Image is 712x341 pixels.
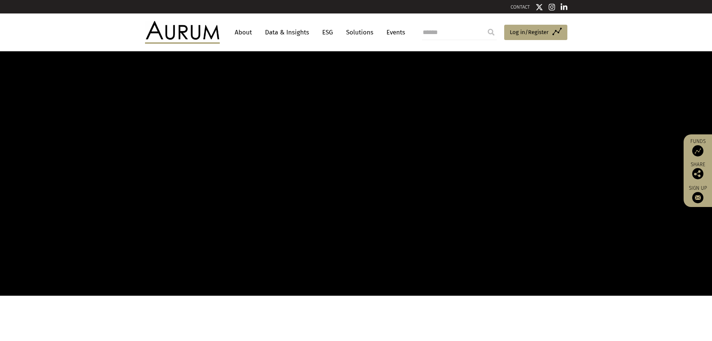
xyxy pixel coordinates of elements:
div: Share [687,162,708,179]
a: Data & Insights [261,25,313,39]
img: Sign up to our newsletter [692,192,703,203]
img: Aurum [145,21,220,43]
a: Funds [687,138,708,156]
a: CONTACT [511,4,530,10]
img: Twitter icon [536,3,543,11]
input: Submit [484,25,499,40]
a: Events [383,25,405,39]
a: ESG [318,25,337,39]
img: Share this post [692,168,703,179]
img: Linkedin icon [561,3,567,11]
span: Log in/Register [510,28,549,37]
img: Instagram icon [549,3,555,11]
img: Access Funds [692,145,703,156]
a: About [231,25,256,39]
a: Solutions [342,25,377,39]
a: Sign up [687,185,708,203]
a: Log in/Register [504,25,567,40]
